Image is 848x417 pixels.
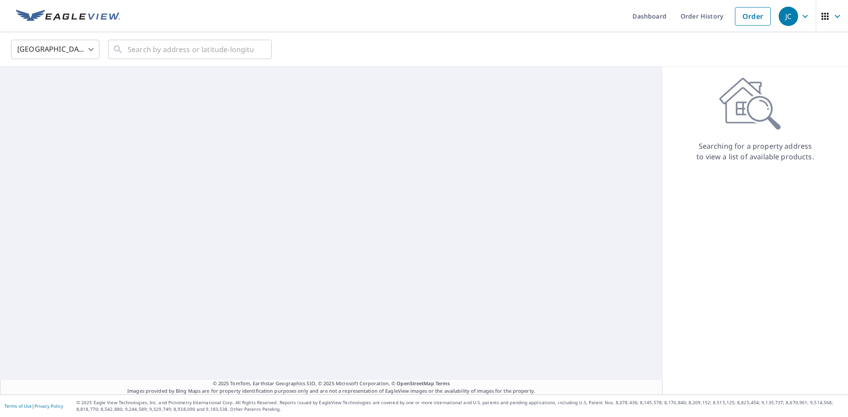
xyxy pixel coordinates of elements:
span: © 2025 TomTom, Earthstar Geographics SIO, © 2025 Microsoft Corporation, © [213,380,450,387]
a: Terms [435,380,450,387]
a: OpenStreetMap [397,380,434,387]
p: © 2025 Eagle View Technologies, Inc. and Pictometry International Corp. All Rights Reserved. Repo... [76,399,844,413]
a: Privacy Policy [34,403,63,409]
img: EV Logo [16,10,120,23]
a: Terms of Use [4,403,32,409]
a: Order [735,7,771,26]
p: Searching for a property address to view a list of available products. [696,141,814,162]
div: [GEOGRAPHIC_DATA] [11,37,99,62]
input: Search by address or latitude-longitude [128,37,254,62]
div: JC [779,7,798,26]
p: | [4,403,63,409]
